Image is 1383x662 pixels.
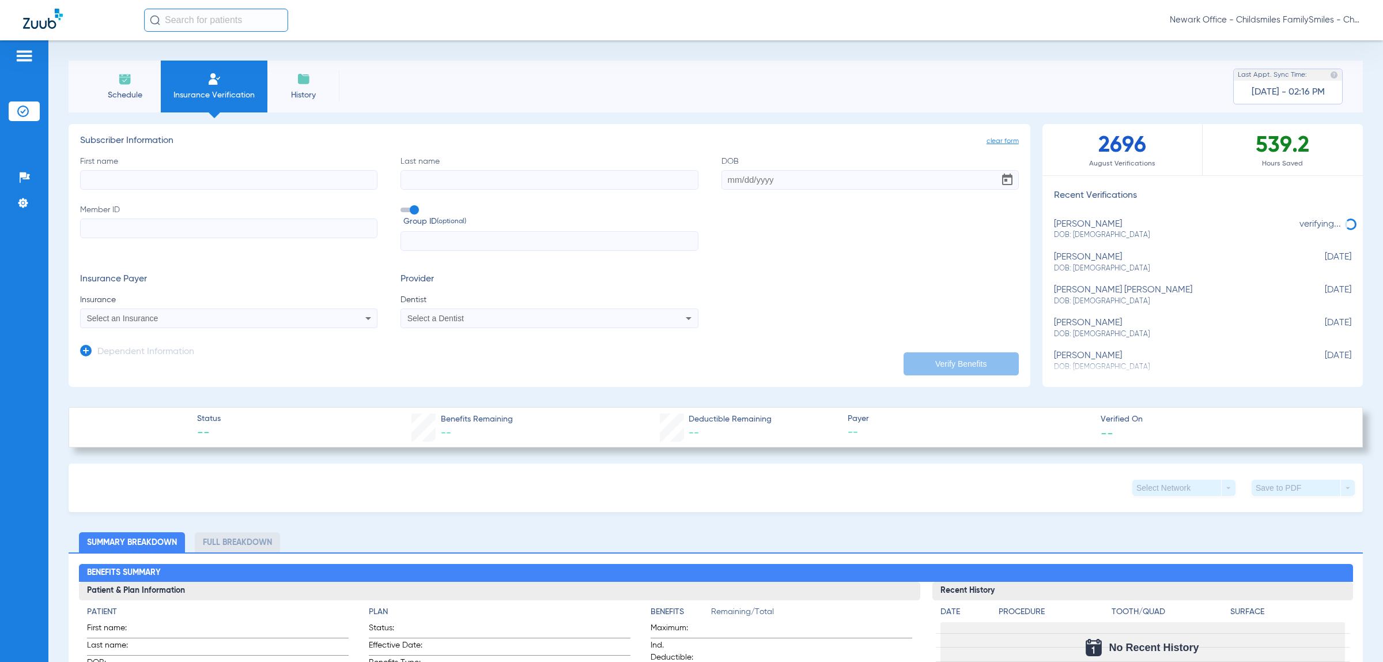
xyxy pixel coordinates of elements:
span: Schedule [97,89,152,101]
div: [PERSON_NAME] [PERSON_NAME] [1054,285,1294,306]
app-breakdown-title: Benefits [651,606,711,622]
span: Last name: [87,640,143,655]
span: [DATE] [1294,318,1351,339]
span: DOB: [DEMOGRAPHIC_DATA] [1054,329,1294,340]
span: Status: [369,622,425,638]
small: (optional) [437,216,466,228]
span: Insurance [80,294,377,306]
h3: Recent History [932,582,1353,600]
h3: Provider [400,274,698,285]
li: Full Breakdown [195,532,280,552]
span: First name: [87,622,143,638]
span: Newark Office - Childsmiles FamilySmiles - ChildSmiles Spec LLC - [GEOGRAPHIC_DATA] Ortho DBA Abr... [1170,14,1360,26]
span: [DATE] [1294,351,1351,372]
input: Member ID [80,219,377,238]
h4: Tooth/Quad [1112,606,1226,618]
h4: Surface [1230,606,1345,618]
span: Verified On [1101,413,1344,426]
span: -- [197,426,221,442]
h3: Insurance Payer [80,274,377,285]
span: Hours Saved [1203,158,1363,170]
img: Search Icon [150,15,160,25]
span: Insurance Verification [169,89,259,101]
img: last sync help info [1330,71,1338,79]
span: DOB: [DEMOGRAPHIC_DATA] [1054,230,1294,240]
h4: Plan [369,606,630,618]
div: [PERSON_NAME] [1054,318,1294,339]
span: Last Appt. Sync Time: [1238,69,1307,81]
span: Status [197,413,221,425]
button: Verify Benefits [904,352,1019,375]
img: History [297,72,311,86]
input: DOBOpen calendar [721,170,1019,190]
span: [DATE] - 02:16 PM [1252,86,1325,98]
img: Zuub Logo [23,9,63,29]
h3: Patient & Plan Information [79,582,920,600]
span: -- [1101,427,1113,439]
app-breakdown-title: Date [940,606,989,622]
span: Select an Insurance [87,314,158,323]
li: Summary Breakdown [79,532,185,552]
span: DOB: [DEMOGRAPHIC_DATA] [1054,296,1294,307]
span: Deductible Remaining [689,413,772,426]
div: [PERSON_NAME] [1054,252,1294,273]
span: Dentist [400,294,698,306]
span: Group ID [403,216,698,228]
span: Payer [848,413,1091,425]
img: Manual Insurance Verification [207,72,221,86]
img: hamburger-icon [15,49,33,63]
input: Search for patients [144,9,288,32]
img: Schedule [118,72,132,86]
label: First name [80,156,377,190]
app-breakdown-title: Tooth/Quad [1112,606,1226,622]
span: History [276,89,331,101]
h4: Date [940,606,989,618]
app-breakdown-title: Procedure [999,606,1108,622]
app-breakdown-title: Surface [1230,606,1345,622]
h4: Procedure [999,606,1108,618]
button: Open calendar [996,168,1019,191]
div: [PERSON_NAME] [1054,219,1294,240]
span: August Verifications [1042,158,1202,170]
h3: Dependent Information [97,347,194,358]
span: [DATE] [1294,252,1351,273]
span: verifying... [1299,220,1341,229]
h4: Benefits [651,606,711,618]
span: Maximum: [651,622,707,638]
span: DOB: [DEMOGRAPHIC_DATA] [1054,264,1294,274]
span: No Recent History [1109,642,1199,653]
span: -- [689,428,699,438]
span: Select a Dentist [407,314,464,323]
span: Benefits Remaining [441,413,513,426]
h3: Subscriber Information [80,136,1019,147]
span: -- [848,426,1091,440]
div: [PERSON_NAME] [1054,351,1294,372]
label: Last name [400,156,698,190]
h4: Patient [87,606,349,618]
h2: Benefits Summary [79,564,1353,582]
div: 2696 [1042,124,1203,175]
span: clear form [987,136,1019,147]
div: 539.2 [1203,124,1363,175]
span: Effective Date: [369,640,425,655]
span: [DATE] [1294,285,1351,306]
input: Last name [400,170,698,190]
img: Calendar [1086,639,1102,656]
iframe: Chat Widget [1325,607,1383,662]
span: -- [441,428,451,438]
label: Member ID [80,204,377,251]
span: Remaining/Total [711,606,912,622]
label: DOB [721,156,1019,190]
input: First name [80,170,377,190]
h3: Recent Verifications [1042,190,1363,202]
